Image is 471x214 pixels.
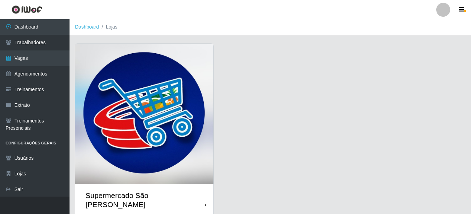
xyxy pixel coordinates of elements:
div: Supermercado São [PERSON_NAME] [86,191,205,208]
img: cardImg [75,44,213,184]
img: CoreUI Logo [11,5,42,14]
nav: breadcrumb [70,19,471,35]
a: Dashboard [75,24,99,30]
li: Lojas [99,23,117,31]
